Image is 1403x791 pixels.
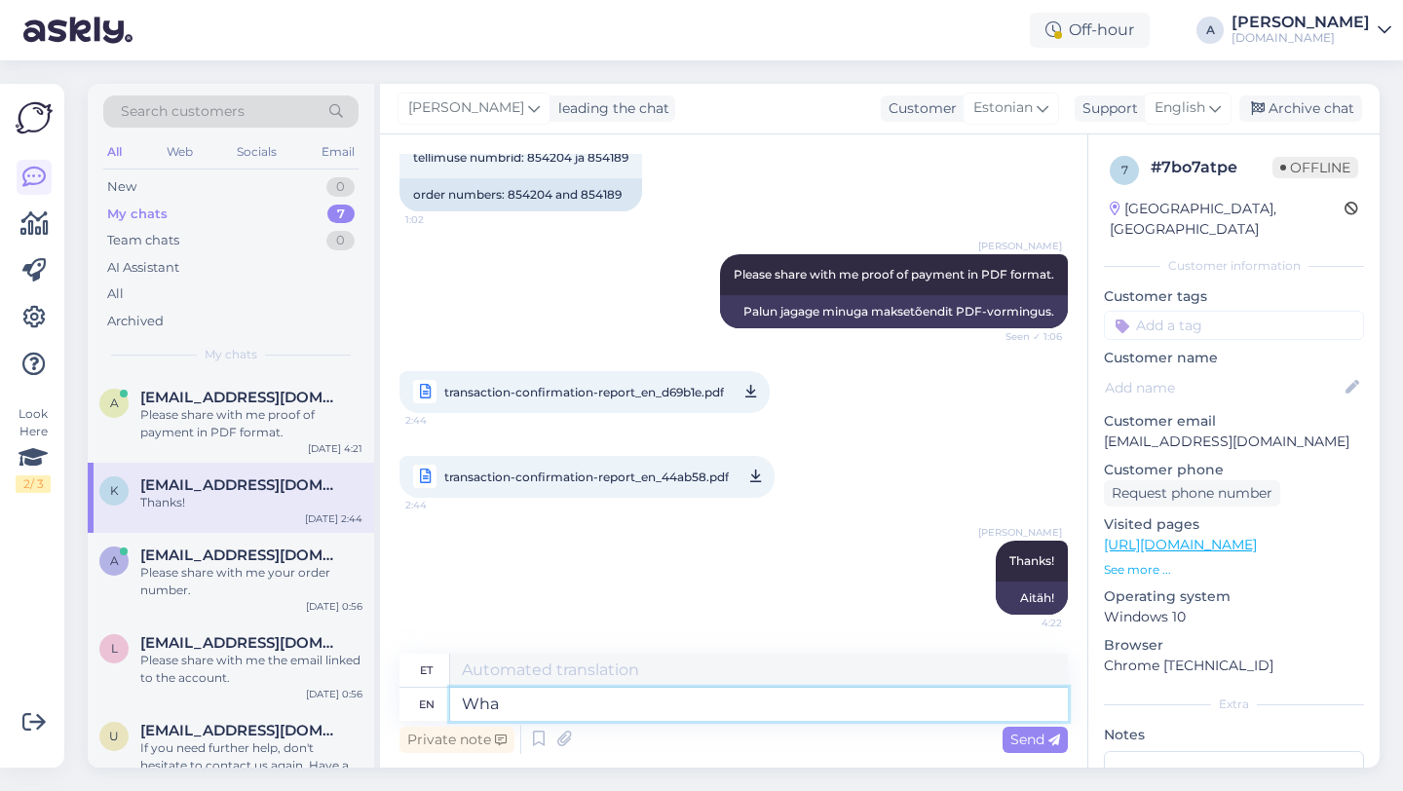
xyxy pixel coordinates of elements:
div: 0 [326,231,355,250]
p: Browser [1104,635,1364,656]
span: l [111,641,118,656]
div: Socials [233,139,281,165]
p: Windows 10 [1104,607,1364,627]
span: k [110,483,119,498]
span: [PERSON_NAME] [978,525,1062,540]
div: [DATE] 2:44 [305,511,362,526]
div: Aitäh! [996,582,1068,615]
p: Customer email [1104,411,1364,432]
textarea: Wha [450,688,1068,721]
a: [PERSON_NAME][DOMAIN_NAME] [1232,15,1391,46]
span: Search customers [121,101,245,122]
div: Please share with me the email linked to the account. [140,652,362,687]
div: [PERSON_NAME] [1232,15,1370,30]
div: Customer information [1104,257,1364,275]
div: New [107,177,136,197]
p: Visited pages [1104,514,1364,535]
span: Offline [1272,157,1358,178]
p: Customer name [1104,348,1364,368]
span: Thanks! [1009,553,1054,568]
span: 2:44 [405,408,478,433]
p: Operating system [1104,586,1364,607]
div: Please share with me your order number. [140,564,362,599]
span: 7 [1121,163,1128,177]
p: Customer phone [1104,460,1364,480]
div: Web [163,139,197,165]
span: Estonian [973,97,1033,119]
div: [DATE] 0:56 [306,687,362,701]
img: Askly Logo [16,99,53,136]
div: Private note [399,727,514,753]
div: Request phone number [1104,480,1280,507]
span: kallekenk1@outlook.com [140,476,343,494]
div: leading the chat [550,98,669,119]
div: 0 [326,177,355,197]
span: Seen ✓ 1:06 [989,329,1062,344]
div: [DATE] 0:56 [306,599,362,614]
span: u [109,729,119,743]
p: [EMAIL_ADDRESS][DOMAIN_NAME] [1104,432,1364,452]
div: order numbers: 854204 and 854189 [399,178,642,211]
span: Please share with me proof of payment in PDF format. [734,267,1054,282]
span: alar.kaljo@gmail.com [140,546,343,564]
span: a [110,395,119,410]
div: Archive chat [1239,95,1362,122]
p: Chrome [TECHNICAL_ID] [1104,656,1364,676]
div: If you need further help, don't hesitate to contact us again. Have a great day! [140,739,362,774]
p: Notes [1104,725,1364,745]
a: [URL][DOMAIN_NAME] [1104,536,1257,553]
div: Extra [1104,696,1364,713]
span: My chats [205,346,257,363]
div: Support [1075,98,1138,119]
div: [DATE] 4:21 [308,441,362,456]
div: en [419,688,435,721]
span: alar.kaljo@gmail.com [140,389,343,406]
div: Email [318,139,359,165]
div: Archived [107,312,164,331]
span: tellimuse numbrid: 854204 ja 854189 [413,150,628,165]
span: transaction-confirmation-report_en_44ab58.pdf [444,465,729,489]
input: Add a tag [1104,311,1364,340]
div: Please share with me proof of payment in PDF format. [140,406,362,441]
div: Thanks! [140,494,362,511]
span: 1:02 [405,212,478,227]
span: unclemi13@gmail.com [140,722,343,739]
span: 2:44 [405,493,478,517]
span: [PERSON_NAME] [978,239,1062,253]
span: English [1155,97,1205,119]
div: [DOMAIN_NAME] [1232,30,1370,46]
span: [PERSON_NAME] [408,97,524,119]
span: Send [1010,731,1060,748]
div: 7 [327,205,355,224]
div: All [103,139,126,165]
a: transaction-confirmation-report_en_d69b1e.pdf2:44 [399,371,770,413]
div: Customer [881,98,957,119]
span: transaction-confirmation-report_en_d69b1e.pdf [444,380,724,404]
div: Team chats [107,231,179,250]
input: Add name [1105,377,1342,398]
div: [GEOGRAPHIC_DATA], [GEOGRAPHIC_DATA] [1110,199,1345,240]
div: 2 / 3 [16,475,51,493]
div: All [107,284,124,304]
div: Off-hour [1030,13,1150,48]
div: A [1196,17,1224,44]
span: a [110,553,119,568]
div: # 7bo7atpe [1151,156,1272,179]
div: My chats [107,205,168,224]
div: Look Here [16,405,51,493]
div: et [420,654,433,687]
p: Customer tags [1104,286,1364,307]
p: See more ... [1104,561,1364,579]
span: 4:22 [989,616,1062,630]
a: transaction-confirmation-report_en_44ab58.pdf2:44 [399,456,775,498]
span: linell0090@gmail.com [140,634,343,652]
div: AI Assistant [107,258,179,278]
div: Palun jagage minuga maksetõendit PDF-vormingus. [720,295,1068,328]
